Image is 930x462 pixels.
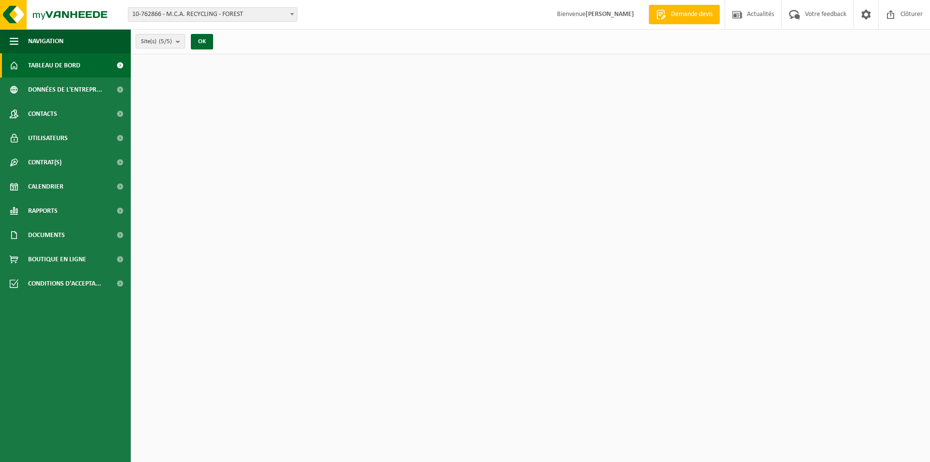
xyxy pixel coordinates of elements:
[28,29,63,53] span: Navigation
[28,150,62,175] span: Contrat(s)
[28,102,57,126] span: Contacts
[28,175,63,199] span: Calendrier
[128,8,297,21] span: 10-762866 - M.C.A. RECYCLING - FOREST
[28,53,80,78] span: Tableau de bord
[136,34,185,48] button: Site(s)(5/5)
[28,78,102,102] span: Données de l'entrepr...
[5,441,162,462] iframe: chat widget
[649,5,720,24] a: Demande devis
[159,38,172,45] count: (5/5)
[28,126,68,150] span: Utilisateurs
[191,34,213,49] button: OK
[586,11,634,18] strong: [PERSON_NAME]
[28,199,58,223] span: Rapports
[128,7,297,22] span: 10-762866 - M.C.A. RECYCLING - FOREST
[141,34,172,49] span: Site(s)
[28,223,65,247] span: Documents
[668,10,715,19] span: Demande devis
[28,247,86,271] span: Boutique en ligne
[28,271,101,296] span: Conditions d'accepta...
